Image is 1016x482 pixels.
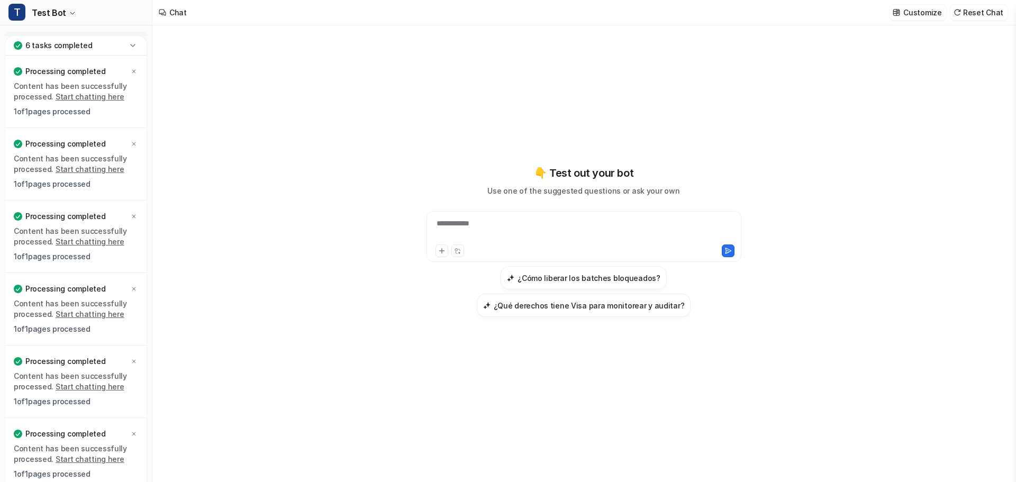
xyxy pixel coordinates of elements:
[14,371,138,392] p: Content has been successfully processed.
[954,8,961,16] img: reset
[25,66,105,77] p: Processing completed
[25,284,105,294] p: Processing completed
[25,356,105,367] p: Processing completed
[56,237,124,246] a: Start chatting here
[56,382,124,391] a: Start chatting here
[518,272,660,284] h3: ¿Cómo liberar los batches bloqueados?
[477,294,691,317] button: ¿Qué derechos tiene Visa para monitorear y auditar?¿Qué derechos tiene Visa para monitorear y aud...
[14,396,138,407] p: 1 of 1 pages processed
[25,139,105,149] p: Processing completed
[14,106,138,117] p: 1 of 1 pages processed
[56,454,124,463] a: Start chatting here
[893,8,900,16] img: customize
[494,300,685,311] h3: ¿Qué derechos tiene Visa para monitorear y auditar?
[483,302,491,310] img: ¿Qué derechos tiene Visa para monitorear y auditar?
[4,32,148,47] a: Chat
[14,153,138,175] p: Content has been successfully processed.
[903,7,941,18] p: Customize
[56,92,124,101] a: Start chatting here
[32,5,66,20] span: Test Bot
[25,211,105,222] p: Processing completed
[14,226,138,247] p: Content has been successfully processed.
[56,165,124,174] a: Start chatting here
[14,469,138,479] p: 1 of 1 pages processed
[8,4,25,21] span: T
[507,274,514,282] img: ¿Cómo liberar los batches bloqueados?
[169,7,187,18] div: Chat
[14,81,138,102] p: Content has been successfully processed.
[14,443,138,465] p: Content has been successfully processed.
[56,310,124,319] a: Start chatting here
[25,429,105,439] p: Processing completed
[14,251,138,262] p: 1 of 1 pages processed
[25,40,92,51] p: 6 tasks completed
[534,165,633,181] p: 👇 Test out your bot
[950,5,1008,20] button: Reset Chat
[14,179,138,189] p: 1 of 1 pages processed
[14,298,138,320] p: Content has been successfully processed.
[14,324,138,334] p: 1 of 1 pages processed
[890,5,946,20] button: Customize
[487,185,679,196] p: Use one of the suggested questions or ask your own
[501,266,667,289] button: ¿Cómo liberar los batches bloqueados?¿Cómo liberar los batches bloqueados?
